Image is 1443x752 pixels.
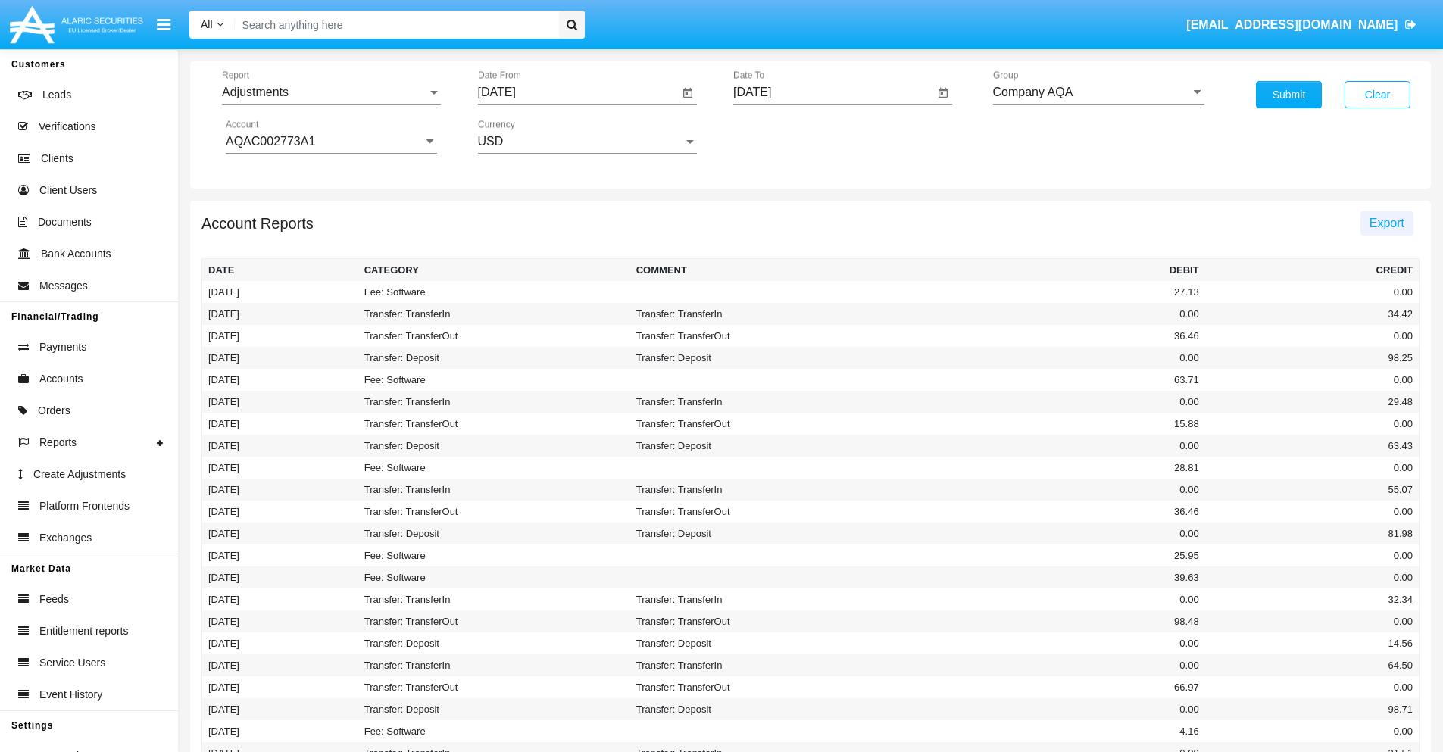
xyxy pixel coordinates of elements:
[202,281,358,303] td: [DATE]
[202,413,358,435] td: [DATE]
[39,498,130,514] span: Platform Frontends
[1256,81,1322,108] button: Submit
[202,523,358,544] td: [DATE]
[202,303,358,325] td: [DATE]
[358,501,630,523] td: Transfer: TransferOut
[222,86,289,98] span: Adjustments
[1205,632,1420,654] td: 14.56
[1205,259,1420,282] th: Credit
[189,17,235,33] a: All
[202,698,358,720] td: [DATE]
[1205,676,1420,698] td: 0.00
[1186,18,1398,31] span: [EMAIL_ADDRESS][DOMAIN_NAME]
[202,347,358,369] td: [DATE]
[201,217,314,229] h5: Account Reports
[630,259,902,282] th: Comment
[358,457,630,479] td: Fee: Software
[630,325,902,347] td: Transfer: TransferOut
[358,523,630,544] td: Transfer: Deposit
[358,632,630,654] td: Transfer: Deposit
[358,347,630,369] td: Transfer: Deposit
[202,391,358,413] td: [DATE]
[202,654,358,676] td: [DATE]
[1205,347,1420,369] td: 98.25
[630,588,902,610] td: Transfer: TransferIn
[39,591,69,607] span: Feeds
[902,457,1205,479] td: 28.81
[39,687,102,703] span: Event History
[358,698,630,720] td: Transfer: Deposit
[902,369,1205,391] td: 63.71
[902,479,1205,501] td: 0.00
[1179,4,1424,46] a: [EMAIL_ADDRESS][DOMAIN_NAME]
[630,610,902,632] td: Transfer: TransferOut
[39,655,105,671] span: Service Users
[358,566,630,588] td: Fee: Software
[358,391,630,413] td: Transfer: TransferIn
[1345,81,1410,108] button: Clear
[630,391,902,413] td: Transfer: TransferIn
[1205,566,1420,588] td: 0.00
[358,435,630,457] td: Transfer: Deposit
[39,371,83,387] span: Accounts
[201,18,213,30] span: All
[1205,281,1420,303] td: 0.00
[902,391,1205,413] td: 0.00
[1205,698,1420,720] td: 98.71
[358,369,630,391] td: Fee: Software
[202,588,358,610] td: [DATE]
[630,413,902,435] td: Transfer: TransferOut
[358,303,630,325] td: Transfer: TransferIn
[202,544,358,566] td: [DATE]
[902,325,1205,347] td: 36.46
[902,632,1205,654] td: 0.00
[39,183,97,198] span: Client Users
[358,325,630,347] td: Transfer: TransferOut
[902,523,1205,544] td: 0.00
[630,676,902,698] td: Transfer: TransferOut
[39,623,129,639] span: Entitlement reports
[39,435,77,451] span: Reports
[202,676,358,698] td: [DATE]
[902,588,1205,610] td: 0.00
[478,135,504,148] span: USD
[902,501,1205,523] td: 36.46
[202,720,358,742] td: [DATE]
[630,347,902,369] td: Transfer: Deposit
[902,347,1205,369] td: 0.00
[902,281,1205,303] td: 27.13
[1205,501,1420,523] td: 0.00
[630,654,902,676] td: Transfer: TransferIn
[1205,457,1420,479] td: 0.00
[358,413,630,435] td: Transfer: TransferOut
[202,457,358,479] td: [DATE]
[1205,325,1420,347] td: 0.00
[902,566,1205,588] td: 39.63
[358,259,630,282] th: Category
[202,632,358,654] td: [DATE]
[902,544,1205,566] td: 25.95
[902,654,1205,676] td: 0.00
[902,259,1205,282] th: Debit
[902,303,1205,325] td: 0.00
[630,479,902,501] td: Transfer: TransferIn
[902,413,1205,435] td: 15.88
[358,281,630,303] td: Fee: Software
[630,501,902,523] td: Transfer: TransferOut
[42,87,71,103] span: Leads
[202,259,358,282] th: Date
[39,278,88,294] span: Messages
[1205,544,1420,566] td: 0.00
[630,523,902,544] td: Transfer: Deposit
[39,530,92,546] span: Exchanges
[358,479,630,501] td: Transfer: TransferIn
[902,435,1205,457] td: 0.00
[1205,435,1420,457] td: 63.43
[1205,610,1420,632] td: 0.00
[41,151,73,167] span: Clients
[1205,369,1420,391] td: 0.00
[39,119,95,135] span: Verifications
[202,435,358,457] td: [DATE]
[902,720,1205,742] td: 4.16
[38,403,70,419] span: Orders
